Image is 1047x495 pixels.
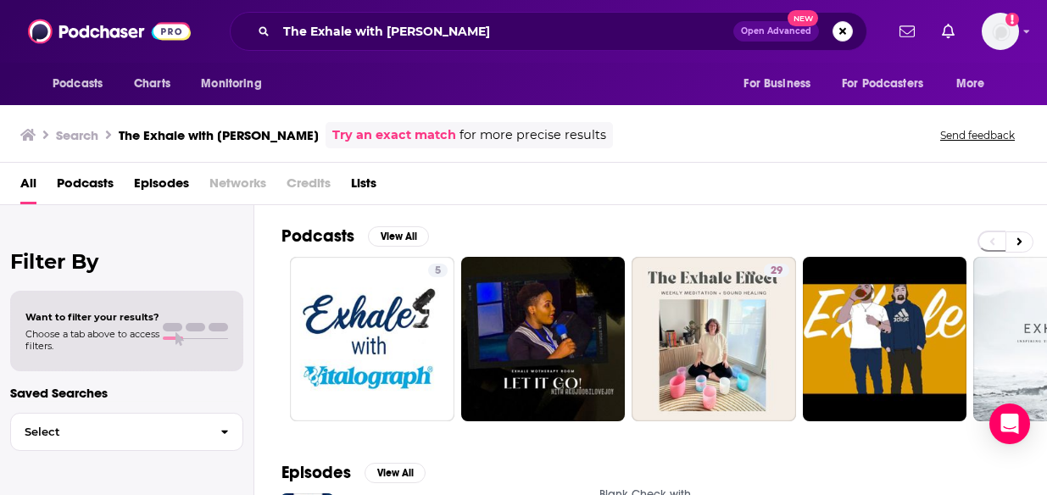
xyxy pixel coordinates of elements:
[20,170,36,204] a: All
[25,311,159,323] span: Want to filter your results?
[189,68,283,100] button: open menu
[10,413,243,451] button: Select
[365,463,426,483] button: View All
[982,13,1019,50] button: Show profile menu
[119,127,319,143] h3: The Exhale with [PERSON_NAME]
[764,264,789,277] a: 29
[435,263,441,280] span: 5
[741,27,811,36] span: Open Advanced
[831,68,948,100] button: open menu
[935,17,961,46] a: Show notifications dropdown
[281,225,429,247] a: PodcastsView All
[459,125,606,145] span: for more precise results
[41,68,125,100] button: open menu
[989,403,1030,444] div: Open Intercom Messenger
[956,72,985,96] span: More
[276,18,733,45] input: Search podcasts, credits, & more...
[201,72,261,96] span: Monitoring
[134,72,170,96] span: Charts
[982,13,1019,50] img: User Profile
[935,128,1020,142] button: Send feedback
[771,263,782,280] span: 29
[332,125,456,145] a: Try an exact match
[281,462,426,483] a: EpisodesView All
[743,72,810,96] span: For Business
[351,170,376,204] a: Lists
[10,249,243,274] h2: Filter By
[982,13,1019,50] span: Logged in as megcassidy
[632,257,796,421] a: 29
[10,385,243,401] p: Saved Searches
[893,17,922,46] a: Show notifications dropdown
[428,264,448,277] a: 5
[134,170,189,204] a: Episodes
[732,68,832,100] button: open menu
[842,72,923,96] span: For Podcasters
[11,426,207,437] span: Select
[368,226,429,247] button: View All
[25,328,159,352] span: Choose a tab above to access filters.
[287,170,331,204] span: Credits
[1005,13,1019,26] svg: Add a profile image
[123,68,181,100] a: Charts
[28,15,191,47] img: Podchaser - Follow, Share and Rate Podcasts
[281,225,354,247] h2: Podcasts
[788,10,818,26] span: New
[209,170,266,204] span: Networks
[290,257,454,421] a: 5
[281,462,351,483] h2: Episodes
[53,72,103,96] span: Podcasts
[56,127,98,143] h3: Search
[733,21,819,42] button: Open AdvancedNew
[57,170,114,204] a: Podcasts
[230,12,867,51] div: Search podcasts, credits, & more...
[944,68,1006,100] button: open menu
